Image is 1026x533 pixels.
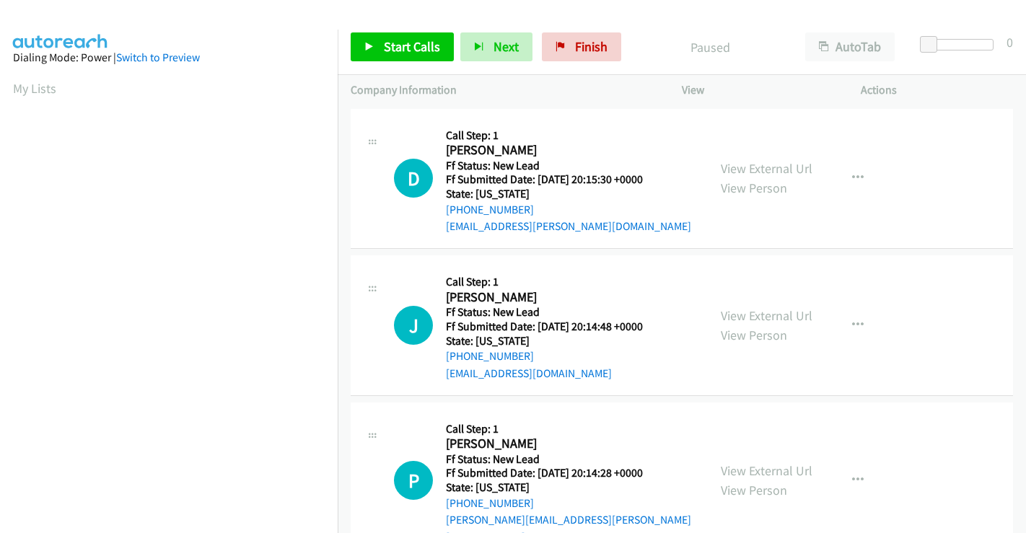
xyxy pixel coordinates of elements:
h5: State: [US_STATE] [446,480,695,495]
a: View External Url [721,462,812,479]
a: View External Url [721,160,812,177]
a: [PHONE_NUMBER] [446,496,534,510]
h5: Call Step: 1 [446,422,695,436]
a: [EMAIL_ADDRESS][DOMAIN_NAME] [446,366,612,380]
a: View Person [721,180,787,196]
a: View External Url [721,307,812,324]
h5: Ff Submitted Date: [DATE] 20:14:28 +0000 [446,466,695,480]
div: The call is yet to be attempted [394,306,433,345]
h5: Ff Submitted Date: [DATE] 20:14:48 +0000 [446,320,661,334]
button: AutoTab [805,32,895,61]
h5: Ff Status: New Lead [446,159,691,173]
a: View Person [721,327,787,343]
div: The call is yet to be attempted [394,461,433,500]
h1: J [394,306,433,345]
h5: State: [US_STATE] [446,187,691,201]
p: Company Information [351,82,656,99]
div: Delay between calls (in seconds) [927,39,994,50]
a: Switch to Preview [116,50,200,64]
a: Start Calls [351,32,454,61]
div: Dialing Mode: Power | [13,49,325,66]
h5: State: [US_STATE] [446,334,661,348]
p: Paused [641,38,779,57]
h2: [PERSON_NAME] [446,142,661,159]
a: [PHONE_NUMBER] [446,349,534,363]
p: View [682,82,835,99]
h1: P [394,461,433,500]
h1: D [394,159,433,198]
a: Finish [542,32,621,61]
h2: [PERSON_NAME] [446,436,661,452]
a: [PHONE_NUMBER] [446,203,534,216]
h5: Ff Status: New Lead [446,305,661,320]
h5: Ff Submitted Date: [DATE] 20:15:30 +0000 [446,172,691,187]
a: View Person [721,482,787,498]
span: Start Calls [384,38,440,55]
span: Next [494,38,519,55]
button: Next [460,32,532,61]
h2: [PERSON_NAME] [446,289,661,306]
h5: Call Step: 1 [446,128,691,143]
a: My Lists [13,80,56,97]
div: 0 [1007,32,1013,52]
span: Finish [575,38,608,55]
a: [EMAIL_ADDRESS][PERSON_NAME][DOMAIN_NAME] [446,219,691,233]
div: The call is yet to be attempted [394,159,433,198]
h5: Call Step: 1 [446,275,661,289]
h5: Ff Status: New Lead [446,452,695,467]
p: Actions [861,82,1014,99]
